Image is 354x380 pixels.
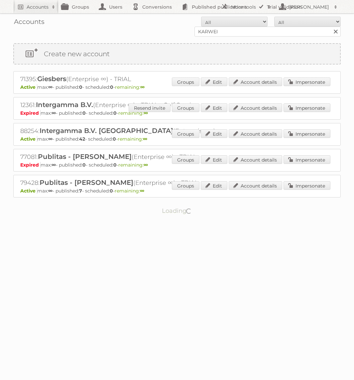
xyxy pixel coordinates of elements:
[172,155,199,164] a: Groups
[20,162,41,168] span: Expired
[172,103,199,112] a: Groups
[20,188,37,194] span: Active
[20,110,334,116] p: max: - published: - scheduled: -
[201,181,227,190] a: Edit
[20,162,334,168] p: max: - published: - scheduled: -
[172,129,199,138] a: Groups
[284,181,330,190] a: Impersonate
[48,188,53,194] strong: ∞
[110,84,113,90] strong: 0
[201,155,227,164] a: Edit
[20,153,253,161] h2: 77081: (Enterprise ∞) - TRIAL
[14,44,340,64] a: Create new account
[201,129,227,138] a: Edit
[40,179,133,187] span: Publitas - [PERSON_NAME]
[48,84,53,90] strong: ∞
[113,162,117,168] strong: 0
[27,4,49,10] h2: Accounts
[144,162,148,168] strong: ∞
[229,155,282,164] a: Account details
[20,101,253,109] h2: 12361: (Enterprise ∞) - TRIAL - Self Service
[20,188,334,194] p: max: - published: - scheduled: -
[40,127,173,135] span: Intergamma B.V. [GEOGRAPHIC_DATA]
[52,162,56,168] strong: ∞
[172,181,199,190] a: Groups
[118,136,147,142] span: remaining:
[20,127,253,135] h2: 88254: (Enterprise ∞)
[113,136,116,142] strong: 0
[288,4,331,10] h2: [PERSON_NAME]
[141,204,213,217] p: Loading
[229,129,282,138] a: Account details
[229,77,282,86] a: Account details
[20,179,253,187] h2: 79428: (Enterprise ∞) - TRIAL
[229,103,282,112] a: Account details
[36,101,93,109] span: Intergamma B.V.
[48,136,53,142] strong: ∞
[118,110,148,116] span: remaining:
[284,77,330,86] a: Impersonate
[113,110,117,116] strong: 0
[118,162,148,168] span: remaining:
[82,110,86,116] strong: 0
[129,103,171,112] a: Resend invite
[38,153,132,161] span: Publitas - [PERSON_NAME]
[79,188,82,194] strong: 7
[143,136,147,142] strong: ∞
[284,103,330,112] a: Impersonate
[20,75,253,83] h2: 71395: (Enterprise ∞) - TRIAL
[284,155,330,164] a: Impersonate
[82,162,86,168] strong: 0
[284,129,330,138] a: Impersonate
[115,188,144,194] span: remaining:
[140,84,145,90] strong: ∞
[201,77,227,86] a: Edit
[20,136,334,142] p: max: - published: - scheduled: -
[231,4,264,10] h2: More tools
[37,75,66,83] span: Giesbers
[172,77,199,86] a: Groups
[52,110,56,116] strong: ∞
[20,110,41,116] span: Expired
[79,136,85,142] strong: 42
[115,84,145,90] span: remaining:
[110,188,113,194] strong: 0
[20,84,334,90] p: max: - published: - scheduled: -
[229,181,282,190] a: Account details
[20,136,37,142] span: Active
[20,84,37,90] span: Active
[201,103,227,112] a: Edit
[79,84,82,90] strong: 0
[140,188,144,194] strong: ∞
